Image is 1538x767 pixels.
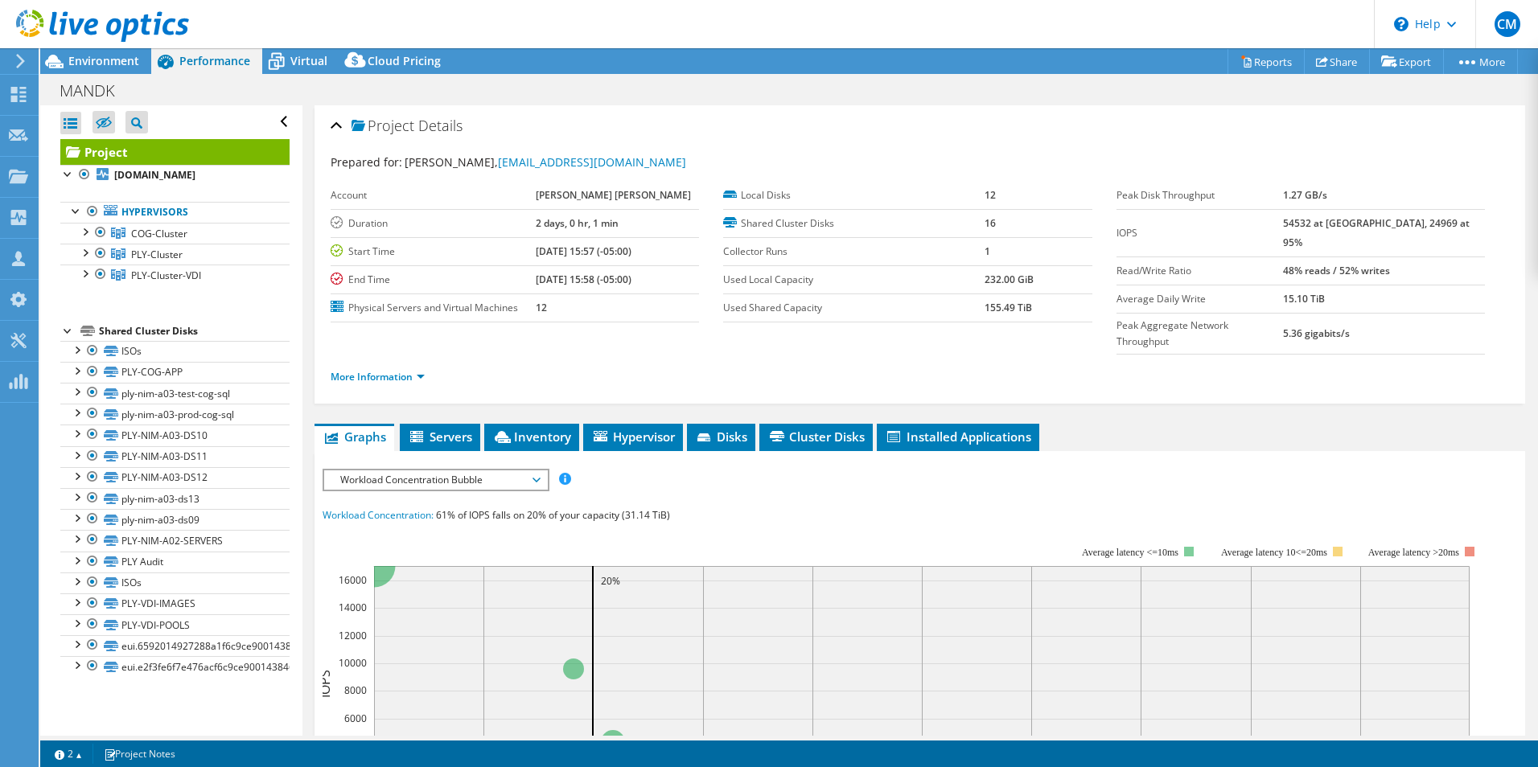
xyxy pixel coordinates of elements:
a: Reports [1228,49,1305,74]
span: Inventory [492,429,571,445]
label: Start Time [331,244,536,260]
text: Average latency >20ms [1368,547,1459,558]
text: 16000 [339,573,367,587]
b: [PERSON_NAME] [PERSON_NAME] [536,188,691,202]
span: Installed Applications [885,429,1031,445]
b: 12 [536,301,547,314]
a: ply-nim-a03-prod-cog-sql [60,404,290,425]
span: Environment [68,53,139,68]
a: [DOMAIN_NAME] [60,165,290,186]
label: Average Daily Write [1116,291,1284,307]
text: 6000 [344,712,367,725]
span: 61% of IOPS falls on 20% of your capacity (31.14 TiB) [436,508,670,522]
b: 155.49 TiB [985,301,1032,314]
text: 8000 [344,683,367,697]
text: 20% [601,574,620,588]
a: More [1443,49,1518,74]
span: PLY-Cluster [131,248,183,261]
a: More Information [331,370,425,383]
b: [DOMAIN_NAME] [114,168,195,182]
span: COG-Cluster [131,227,187,240]
a: ISOs [60,572,290,593]
a: PLY Audit [60,552,290,572]
span: Servers [408,429,472,445]
a: PLY-Cluster [60,244,290,265]
b: 1.27 GB/s [1283,188,1327,202]
a: eui.6592014927288a1f6c9ce90014384641 [60,635,290,656]
b: 12 [985,188,996,202]
a: ISOs [60,341,290,362]
b: 232.00 GiB [985,273,1034,286]
b: 2 days, 0 hr, 1 min [536,216,619,230]
text: 14000 [339,601,367,614]
a: 2 [43,744,93,764]
label: Duration [331,215,536,232]
a: ply-nim-a03-test-cog-sql [60,383,290,404]
text: IOPS [316,670,334,698]
a: PLY-NIM-A03-DS12 [60,467,290,488]
b: 1 [985,244,990,258]
text: 10000 [339,656,367,670]
span: Hypervisor [591,429,675,445]
b: 16 [985,216,996,230]
span: [PERSON_NAME], [405,154,686,170]
label: Shared Cluster Disks [723,215,985,232]
a: COG-Cluster [60,223,290,244]
span: Disks [695,429,747,445]
a: PLY-VDI-IMAGES [60,593,290,614]
label: Used Local Capacity [723,272,985,288]
a: Export [1369,49,1444,74]
label: Prepared for: [331,154,402,170]
a: ply-nim-a03-ds09 [60,509,290,530]
span: Workload Concentration: [323,508,434,522]
a: ply-nim-a03-ds13 [60,488,290,509]
tspan: Average latency <=10ms [1082,547,1178,558]
a: PLY-Cluster-VDI [60,265,290,285]
label: Used Shared Capacity [723,300,985,316]
svg: \n [1394,17,1408,31]
span: Graphs [323,429,386,445]
span: CM [1495,11,1520,37]
span: Cloud Pricing [368,53,441,68]
label: End Time [331,272,536,288]
span: PLY-Cluster-VDI [131,269,201,282]
b: [DATE] 15:58 (-05:00) [536,273,631,286]
b: 5.36 gigabits/s [1283,326,1350,340]
label: Local Disks [723,187,985,203]
a: PLY-COG-APP [60,362,290,383]
a: [EMAIL_ADDRESS][DOMAIN_NAME] [498,154,686,170]
span: Cluster Disks [767,429,865,445]
a: Project [60,139,290,165]
label: Peak Disk Throughput [1116,187,1284,203]
span: Project [352,118,414,134]
b: 48% reads / 52% writes [1283,264,1390,277]
a: PLY-NIM-A02-SERVERS [60,530,290,551]
label: Physical Servers and Virtual Machines [331,300,536,316]
a: PLY-NIM-A03-DS10 [60,425,290,445]
a: eui.e2f3fe6f7e476acf6c9ce90014384641 [60,656,290,677]
div: Shared Cluster Disks [99,322,290,341]
label: Account [331,187,536,203]
label: Collector Runs [723,244,985,260]
b: [DATE] 15:57 (-05:00) [536,244,631,258]
a: Hypervisors [60,202,290,223]
tspan: Average latency 10<=20ms [1221,547,1327,558]
a: PLY-NIM-A03-DS11 [60,446,290,467]
span: Workload Concentration Bubble [332,470,539,490]
span: Performance [179,53,250,68]
label: IOPS [1116,225,1284,241]
h1: MANDK [52,82,140,100]
a: Project Notes [93,744,187,764]
a: PLY-VDI-POOLS [60,614,290,635]
label: Read/Write Ratio [1116,263,1284,279]
b: 54532 at [GEOGRAPHIC_DATA], 24969 at 95% [1283,216,1470,249]
text: 12000 [339,629,367,642]
span: Virtual [290,53,327,68]
span: Details [418,116,463,135]
label: Peak Aggregate Network Throughput [1116,318,1284,350]
a: Share [1304,49,1370,74]
b: 15.10 TiB [1283,292,1325,306]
